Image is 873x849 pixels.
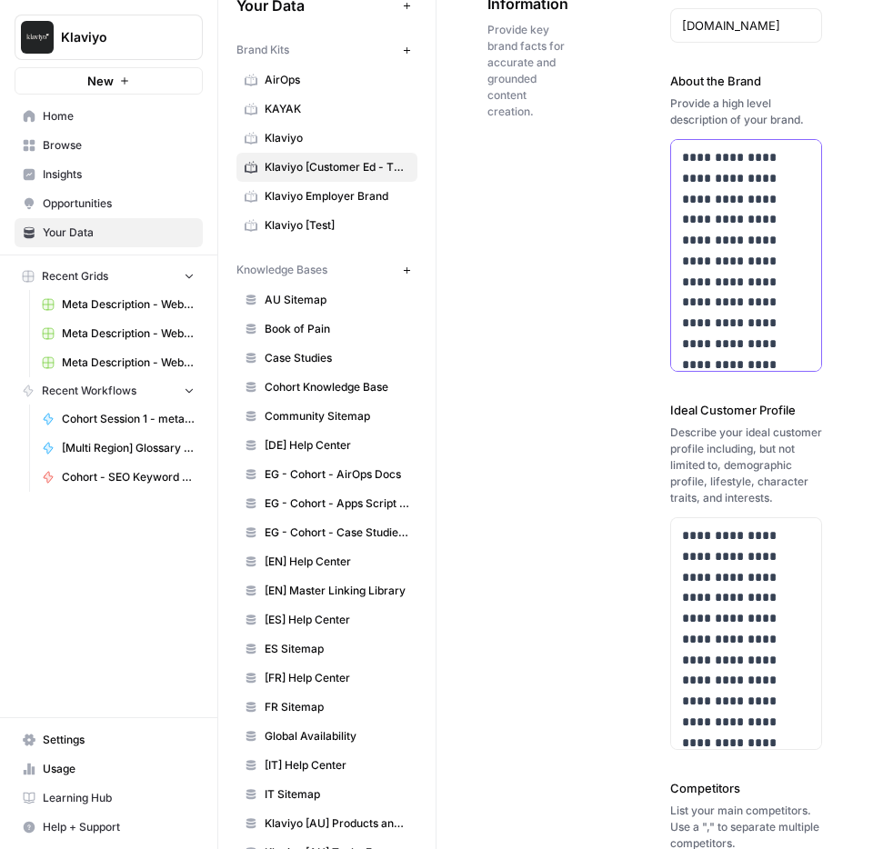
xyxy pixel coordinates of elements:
a: IT Sitemap [236,780,417,809]
a: EG - Cohort - Case Studies (All) [236,518,417,547]
span: Knowledge Bases [236,262,327,278]
a: Klaviyo [AU] Products and Solutions [236,809,417,838]
div: Provide a high level description of your brand. [670,95,822,128]
a: Global Availability [236,722,417,751]
span: Community Sitemap [265,408,409,424]
button: Help + Support [15,813,203,842]
button: Workspace: Klaviyo [15,15,203,60]
span: ES Sitemap [265,641,409,657]
span: EG - Cohort - Case Studies (All) [265,524,409,541]
a: Opportunities [15,189,203,218]
label: About the Brand [670,72,822,90]
span: Klaviyo Employer Brand [265,188,409,205]
a: [DE] Help Center [236,431,417,460]
span: New [87,72,114,90]
span: [EN] Help Center [265,554,409,570]
div: Describe your ideal customer profile including, but not limited to, demographic profile, lifestyl... [670,424,822,506]
span: Provide key brand facts for accurate and grounded content creation. [487,22,568,120]
a: Klaviyo [Customer Ed - TEST] [236,153,417,182]
span: Recent Grids [42,268,108,285]
img: Klaviyo Logo [21,21,54,54]
span: Cohort Session 1 - meta description - KLM [62,411,195,427]
span: [IT] Help Center [265,757,409,774]
span: Book of Pain [265,321,409,337]
span: Global Availability [265,728,409,744]
a: Browse [15,131,203,160]
a: [FR] Help Center [236,664,417,693]
a: Your Data [15,218,203,247]
a: [EN] Help Center [236,547,417,576]
span: Cohort Knowledge Base [265,379,409,395]
span: [EN] Master Linking Library [265,583,409,599]
button: Recent Grids [15,263,203,290]
a: Meta Description - Web Page Grid [34,348,203,377]
span: Home [43,108,195,125]
span: [ES] Help Center [265,612,409,628]
a: Meta Description - Web Page Grid (1) [34,319,203,348]
span: Brand Kits [236,42,289,58]
button: New [15,67,203,95]
span: Learning Hub [43,790,195,806]
a: Cohort Session 1 - meta description - KLM [34,405,203,434]
a: AirOps [236,65,417,95]
a: Settings [15,725,203,754]
span: Klaviyo [265,130,409,146]
span: Recent Workflows [42,383,136,399]
label: Competitors [670,779,822,797]
a: [EN] Master Linking Library [236,576,417,605]
a: Meta Description - Web Page Grid (2) [34,290,203,319]
span: Meta Description - Web Page Grid [62,355,195,371]
a: EG - Cohort - Apps Script + Workspace Playbook [236,489,417,518]
a: FR Sitemap [236,693,417,722]
a: Klaviyo [Test] [236,211,417,240]
button: Recent Workflows [15,377,203,405]
span: Case Studies [265,350,409,366]
span: Klaviyo [Customer Ed - TEST] [265,159,409,175]
span: Usage [43,761,195,777]
span: [FR] Help Center [265,670,409,686]
a: [ES] Help Center [236,605,417,634]
span: EG - Cohort - Apps Script + Workspace Playbook [265,495,409,512]
span: IT Sitemap [265,786,409,803]
a: EG - Cohort - AirOps Docs [236,460,417,489]
a: Klaviyo Employer Brand [236,182,417,211]
a: [IT] Help Center [236,751,417,780]
span: KAYAK [265,101,409,117]
a: Cohort Knowledge Base [236,373,417,402]
span: Klaviyo [61,28,171,46]
a: Book of Pain [236,315,417,344]
span: Opportunities [43,195,195,212]
span: Insights [43,166,195,183]
a: Home [15,102,203,131]
a: Insights [15,160,203,189]
a: [Multi Region] Glossary Page [34,434,203,463]
span: Your Data [43,225,195,241]
span: EG - Cohort - AirOps Docs [265,466,409,483]
span: Help + Support [43,819,195,835]
a: Community Sitemap [236,402,417,431]
label: Ideal Customer Profile [670,401,822,419]
a: Klaviyo [236,124,417,153]
span: Klaviyo [AU] Products and Solutions [265,815,409,832]
span: Klaviyo [Test] [265,217,409,234]
a: AU Sitemap [236,285,417,315]
span: Settings [43,732,195,748]
a: KAYAK [236,95,417,124]
a: Usage [15,754,203,784]
span: AirOps [265,72,409,88]
span: FR Sitemap [265,699,409,715]
span: AU Sitemap [265,292,409,308]
span: Browse [43,137,195,154]
span: [Multi Region] Glossary Page [62,440,195,456]
a: ES Sitemap [236,634,417,664]
input: www.sundaysoccer.com [682,16,810,35]
span: Meta Description - Web Page Grid (1) [62,325,195,342]
a: Learning Hub [15,784,203,813]
a: Case Studies [236,344,417,373]
a: Cohort - SEO Keyword Research ([PERSON_NAME]) [34,463,203,492]
span: Meta Description - Web Page Grid (2) [62,296,195,313]
span: Cohort - SEO Keyword Research ([PERSON_NAME]) [62,469,195,485]
span: [DE] Help Center [265,437,409,454]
